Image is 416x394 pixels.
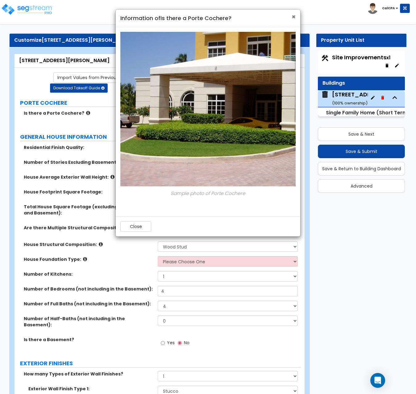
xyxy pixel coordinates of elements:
button: Close [292,14,296,20]
em: Sample photo of Porte Cochere [171,190,245,197]
button: Close [120,221,151,232]
img: porte-cochere1.jpg [120,32,326,186]
span: × [292,12,296,21]
div: Open Intercom Messenger [370,373,385,388]
h4: Information of Is there a Porte Cochere? [120,14,296,22]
